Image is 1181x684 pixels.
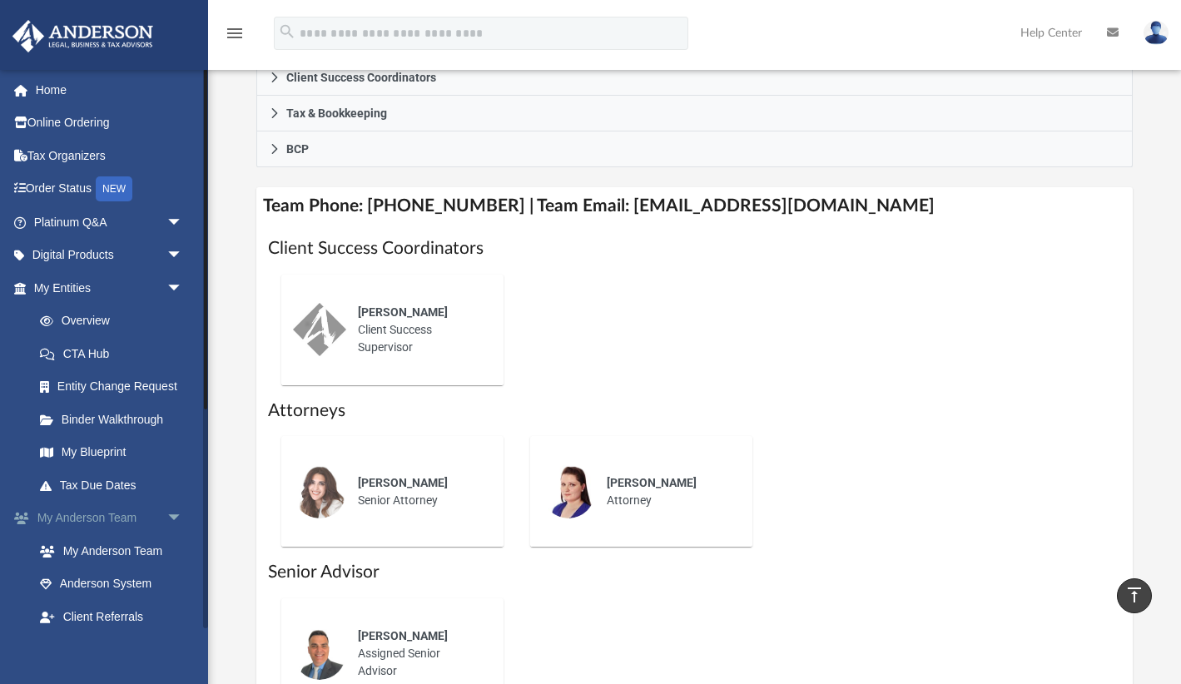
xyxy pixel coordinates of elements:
[7,20,158,52] img: Anderson Advisors Platinum Portal
[12,502,208,535] a: My Anderson Teamarrow_drop_down
[166,239,200,273] span: arrow_drop_down
[12,107,208,140] a: Online Ordering
[346,292,492,368] div: Client Success Supervisor
[256,187,1132,225] h4: Team Phone: [PHONE_NUMBER] | Team Email: [EMAIL_ADDRESS][DOMAIN_NAME]
[286,143,309,155] span: BCP
[268,560,1120,584] h1: Senior Advisor
[268,236,1120,260] h1: Client Success Coordinators
[1144,21,1169,45] img: User Pic
[286,107,387,119] span: Tax & Bookkeeping
[595,463,741,521] div: Attorney
[12,206,208,239] a: Platinum Q&Aarrow_drop_down
[96,176,132,201] div: NEW
[23,600,208,633] a: Client Referrals
[225,23,245,43] i: menu
[166,271,200,305] span: arrow_drop_down
[358,629,448,642] span: [PERSON_NAME]
[1117,578,1152,613] a: vertical_align_top
[256,96,1132,131] a: Tax & Bookkeeping
[23,534,200,568] a: My Anderson Team
[23,305,208,338] a: Overview
[542,465,595,518] img: thumbnail
[286,72,436,83] span: Client Success Coordinators
[1124,585,1144,605] i: vertical_align_top
[358,476,448,489] span: [PERSON_NAME]
[12,271,208,305] a: My Entitiesarrow_drop_down
[166,206,200,240] span: arrow_drop_down
[166,502,200,536] span: arrow_drop_down
[293,303,346,356] img: thumbnail
[23,337,208,370] a: CTA Hub
[12,139,208,172] a: Tax Organizers
[256,131,1132,167] a: BCP
[278,22,296,41] i: search
[12,172,208,206] a: Order StatusNEW
[23,403,208,436] a: Binder Walkthrough
[293,465,346,518] img: thumbnail
[23,370,208,404] a: Entity Change Request
[23,568,208,601] a: Anderson System
[293,627,346,680] img: thumbnail
[256,60,1132,96] a: Client Success Coordinators
[23,436,200,469] a: My Blueprint
[358,305,448,319] span: [PERSON_NAME]
[607,476,697,489] span: [PERSON_NAME]
[12,239,208,272] a: Digital Productsarrow_drop_down
[12,73,208,107] a: Home
[268,399,1120,423] h1: Attorneys
[225,32,245,43] a: menu
[23,468,208,502] a: Tax Due Dates
[346,463,492,521] div: Senior Attorney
